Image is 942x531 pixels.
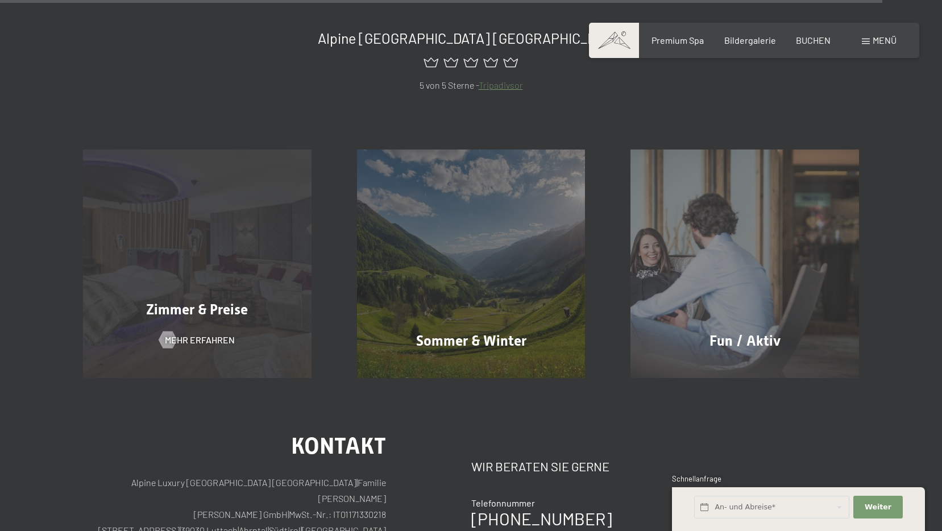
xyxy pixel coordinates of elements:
a: Wellnesshotel Südtirol SCHWARZENSTEIN - Wellnessurlaub in den Alpen, Wandern und Wellness Sommer ... [334,150,608,378]
a: BUCHEN [796,35,831,45]
span: Schnellanfrage [672,474,721,483]
span: Fun / Aktiv [709,333,781,349]
span: Weiter [865,502,891,512]
button: Weiter [853,496,902,519]
p: 5 von 5 Sterne - [83,78,859,93]
a: Bildergalerie [724,35,776,45]
span: Sommer & Winter [416,333,526,349]
span: Menü [873,35,897,45]
span: Mehr erfahren [165,334,235,346]
span: Telefonnummer [471,497,535,508]
span: Alpine [GEOGRAPHIC_DATA] [GEOGRAPHIC_DATA] [318,30,624,47]
a: Tripadivsor [479,80,523,90]
span: Wir beraten Sie gerne [471,459,609,474]
a: Premium Spa [651,35,704,45]
span: Kontakt [291,433,386,459]
span: | [288,509,289,520]
a: [PHONE_NUMBER] [471,508,612,529]
span: | [356,477,358,488]
a: Wellnesshotel Südtirol SCHWARZENSTEIN - Wellnessurlaub in den Alpen, Wandern und Wellness Zimmer ... [60,150,334,378]
span: Zimmer & Preise [146,301,248,318]
a: Wellnesshotel Südtirol SCHWARZENSTEIN - Wellnessurlaub in den Alpen, Wandern und Wellness Fun / A... [608,150,882,378]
